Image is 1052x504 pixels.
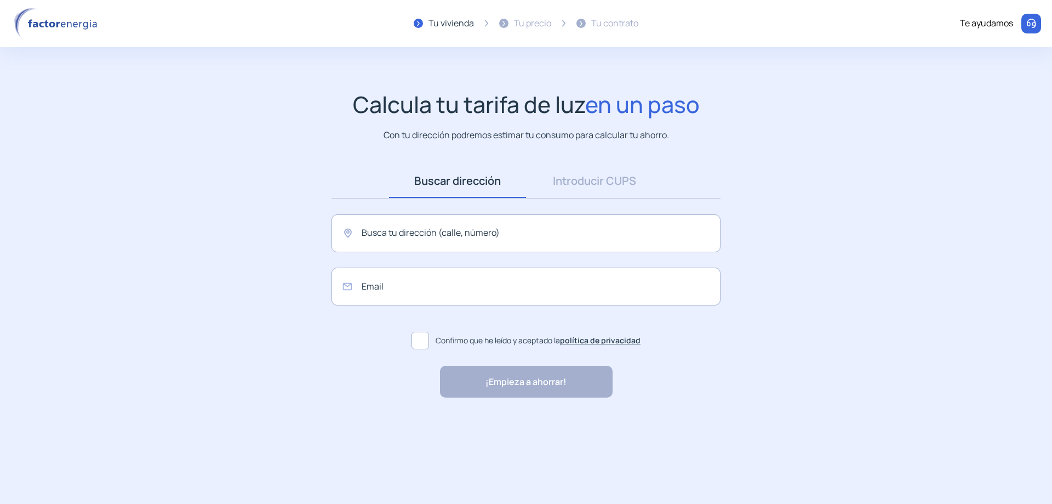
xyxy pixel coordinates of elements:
[585,89,700,120] span: en un paso
[526,164,663,198] a: Introducir CUPS
[591,16,638,31] div: Tu contrato
[389,164,526,198] a: Buscar dirección
[514,16,551,31] div: Tu precio
[1026,18,1037,29] img: llamar
[11,8,104,39] img: logo factor
[428,16,474,31] div: Tu vivienda
[384,128,669,142] p: Con tu dirección podremos estimar tu consumo para calcular tu ahorro.
[560,335,641,346] a: política de privacidad
[960,16,1013,31] div: Te ayudamos
[436,335,641,347] span: Confirmo que he leído y aceptado la
[353,91,700,118] h1: Calcula tu tarifa de luz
